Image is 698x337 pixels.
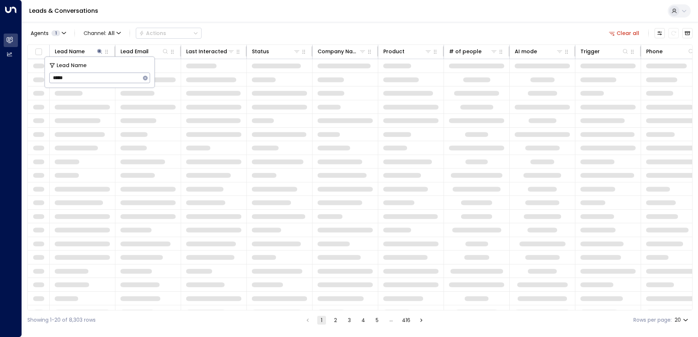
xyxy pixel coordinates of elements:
div: Last Interacted [186,47,227,56]
div: Phone [646,47,695,56]
div: Company Name [318,47,366,56]
div: Showing 1-20 of 8,303 rows [27,316,96,324]
span: Channel: [81,28,124,38]
button: Actions [136,28,202,39]
div: Status [252,47,300,56]
div: Lead Name [55,47,85,56]
div: Phone [646,47,663,56]
div: Trigger [580,47,629,56]
div: Product [383,47,404,56]
div: Lead Name [55,47,103,56]
div: # of people [449,47,498,56]
button: page 1 [317,316,326,325]
div: … [387,316,395,325]
button: Agents1 [27,28,69,38]
button: Clear all [606,28,643,38]
div: AI mode [515,47,563,56]
div: Status [252,47,269,56]
button: Go to page 3 [345,316,354,325]
button: Go to page 5 [373,316,381,325]
div: Lead Email [120,47,169,56]
div: 20 [675,315,690,325]
a: Leads & Conversations [29,7,98,15]
div: Product [383,47,432,56]
div: Actions [139,30,166,36]
div: Last Interacted [186,47,235,56]
button: Go to page 4 [359,316,368,325]
button: Channel:All [81,28,124,38]
span: Refresh [668,28,679,38]
label: Rows per page: [633,316,672,324]
span: All [108,30,115,36]
div: Company Name [318,47,359,56]
button: Go to next page [417,316,426,325]
button: Archived Leads [682,28,693,38]
span: Agents [31,31,49,36]
span: Lead Name [57,61,87,70]
div: # of people [449,47,482,56]
div: Lead Email [120,47,149,56]
div: Trigger [580,47,600,56]
button: Customize [655,28,665,38]
button: Go to page 2 [331,316,340,325]
span: 1 [51,30,60,36]
button: Go to page 416 [400,316,412,325]
div: Button group with a nested menu [136,28,202,39]
div: AI mode [515,47,537,56]
nav: pagination navigation [303,315,426,325]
